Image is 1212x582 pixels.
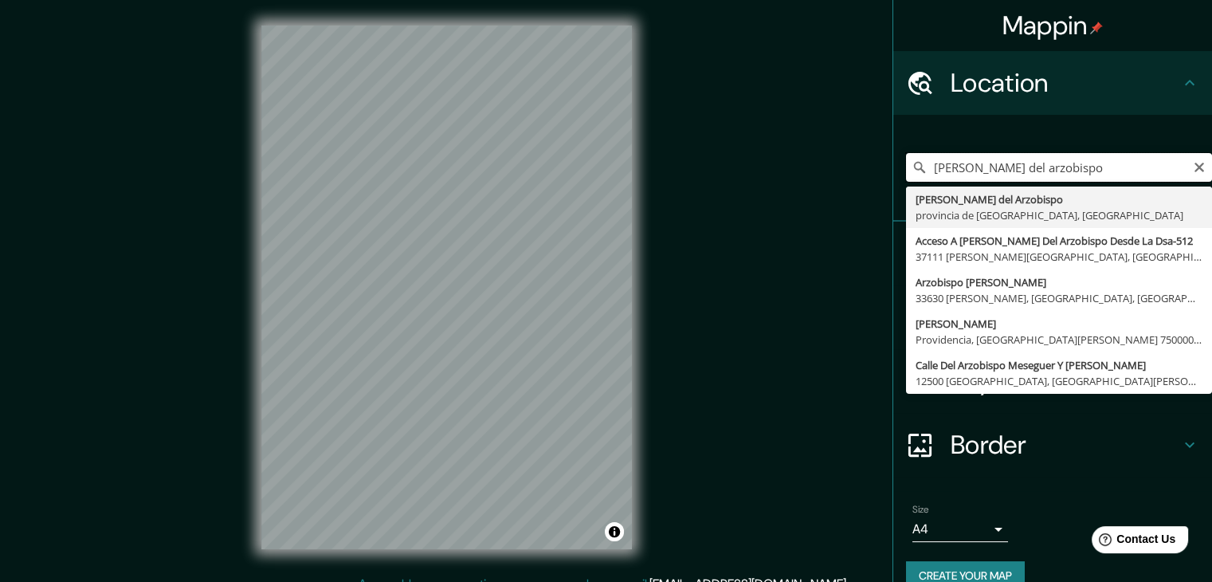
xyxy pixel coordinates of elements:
canvas: Map [261,26,632,549]
div: Style [893,285,1212,349]
div: 33630 [PERSON_NAME], [GEOGRAPHIC_DATA], [GEOGRAPHIC_DATA] [916,290,1202,306]
iframe: Help widget launcher [1070,520,1194,564]
div: Calle Del Arzobispo Meseguer Y [PERSON_NAME] [916,357,1202,373]
div: Location [893,51,1212,115]
div: Pins [893,222,1212,285]
input: Pick your city or area [906,153,1212,182]
h4: Mappin [1002,10,1104,41]
div: provincia de [GEOGRAPHIC_DATA], [GEOGRAPHIC_DATA] [916,207,1202,223]
div: Arzobispo [PERSON_NAME] [916,274,1202,290]
div: Border [893,413,1212,477]
label: Size [912,503,929,517]
img: pin-icon.png [1090,22,1103,34]
div: [PERSON_NAME] [916,316,1202,332]
div: A4 [912,517,1008,542]
button: Clear [1193,159,1206,174]
h4: Location [951,67,1180,99]
div: 37111 [PERSON_NAME][GEOGRAPHIC_DATA], [GEOGRAPHIC_DATA], [GEOGRAPHIC_DATA] [916,249,1202,265]
div: Layout [893,349,1212,413]
h4: Border [951,429,1180,461]
div: Providencia, [GEOGRAPHIC_DATA][PERSON_NAME] 7500000, [GEOGRAPHIC_DATA] [916,332,1202,348]
h4: Layout [951,365,1180,397]
div: 12500 [GEOGRAPHIC_DATA], [GEOGRAPHIC_DATA][PERSON_NAME], [GEOGRAPHIC_DATA] [916,373,1202,389]
div: [PERSON_NAME] del Arzobispo [916,191,1202,207]
button: Toggle attribution [605,522,624,541]
div: Acceso A [PERSON_NAME] Del Arzobispo Desde La Dsa-512 [916,233,1202,249]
